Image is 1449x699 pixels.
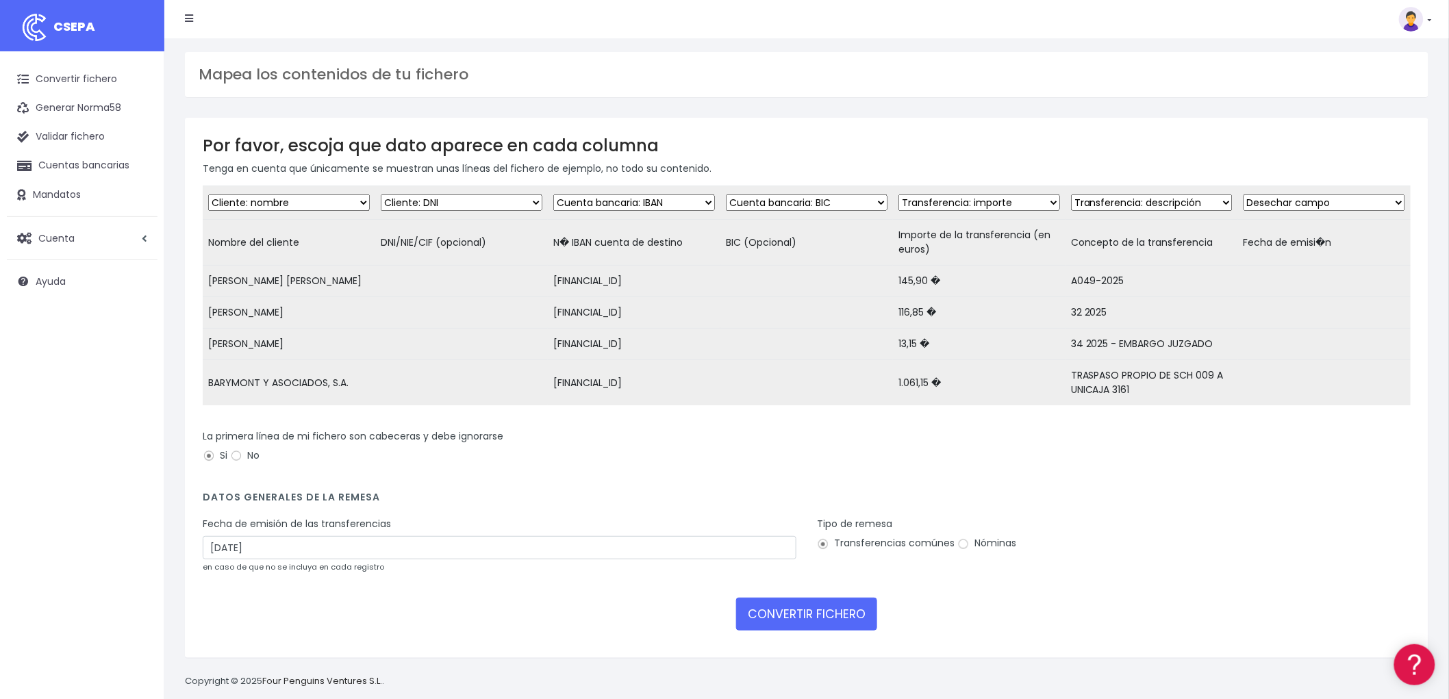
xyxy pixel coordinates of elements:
[548,220,720,266] td: N� IBAN cuenta de destino
[203,266,375,297] td: [PERSON_NAME] [PERSON_NAME]
[1238,220,1411,266] td: Fecha de emisi�n
[1066,220,1238,266] td: Concepto de la transferencia
[7,123,157,151] a: Validar fichero
[7,267,157,296] a: Ayuda
[36,275,66,288] span: Ayuda
[185,674,384,689] p: Copyright © 2025 .
[1399,7,1424,31] img: profile
[7,181,157,209] a: Mandatos
[53,18,95,35] span: CSEPA
[893,266,1066,297] td: 145,90 �
[1066,297,1238,329] td: 32 2025
[203,136,1411,155] h3: Por favor, escoja que dato aparece en cada columna
[375,220,548,266] td: DNI/NIE/CIF (opcional)
[203,448,227,463] label: Si
[7,94,157,123] a: Generar Norma58
[893,297,1066,329] td: 116,85 �
[203,297,375,329] td: [PERSON_NAME]
[230,448,260,463] label: No
[893,329,1066,360] td: 13,15 �
[548,297,720,329] td: [FINANCIAL_ID]
[203,161,1411,176] p: Tenga en cuenta que únicamente se muestran unas líneas del fichero de ejemplo, no todo su contenido.
[203,517,391,531] label: Fecha de emisión de las transferencias
[817,536,955,550] label: Transferencias comúnes
[1066,329,1238,360] td: 34 2025 - EMBARGO JUZGADO
[203,492,1411,510] h4: Datos generales de la remesa
[893,360,1066,406] td: 1.061,15 �
[7,151,157,180] a: Cuentas bancarias
[199,66,1415,84] h3: Mapea los contenidos de tu fichero
[203,429,503,444] label: La primera línea de mi fichero son cabeceras y debe ignorarse
[7,224,157,253] a: Cuenta
[548,266,720,297] td: [FINANCIAL_ID]
[7,65,157,94] a: Convertir fichero
[38,231,75,244] span: Cuenta
[203,561,384,572] small: en caso de que no se incluya en cada registro
[736,598,877,631] button: CONVERTIR FICHERO
[203,360,375,406] td: BARYMONT Y ASOCIADOS, S.A.
[203,220,375,266] td: Nombre del cliente
[817,517,892,531] label: Tipo de remesa
[720,220,893,266] td: BIC (Opcional)
[1066,360,1238,406] td: TRASPASO PROPIO DE SCH 009 A UNICAJA 3161
[893,220,1066,266] td: Importe de la transferencia (en euros)
[957,536,1016,550] label: Nóminas
[17,10,51,45] img: logo
[262,674,382,687] a: Four Penguins Ventures S.L.
[203,329,375,360] td: [PERSON_NAME]
[548,329,720,360] td: [FINANCIAL_ID]
[1066,266,1238,297] td: A049-2025
[548,360,720,406] td: [FINANCIAL_ID]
